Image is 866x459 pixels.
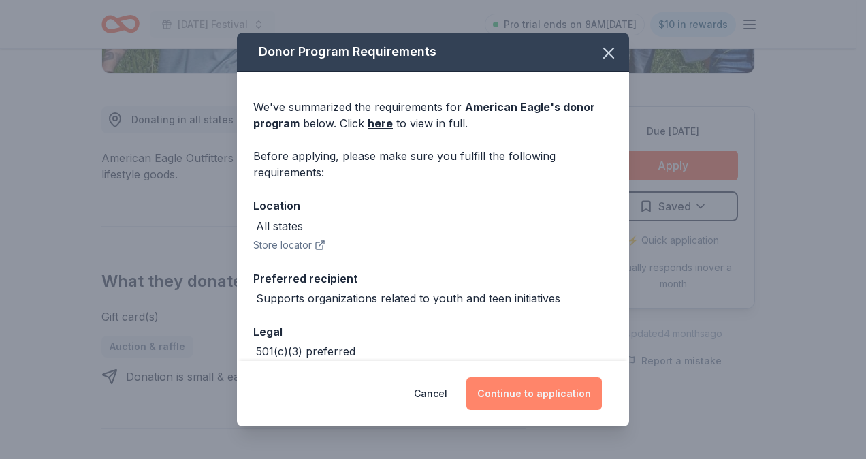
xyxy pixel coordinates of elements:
[256,218,303,234] div: All states
[253,237,325,253] button: Store locator
[253,148,613,180] div: Before applying, please make sure you fulfill the following requirements:
[368,115,393,131] a: here
[414,377,447,410] button: Cancel
[256,290,560,306] div: Supports organizations related to youth and teen initiatives
[256,343,355,360] div: 501(c)(3) preferred
[253,323,613,341] div: Legal
[237,33,629,72] div: Donor Program Requirements
[253,197,613,215] div: Location
[253,99,613,131] div: We've summarized the requirements for below. Click to view in full.
[253,270,613,287] div: Preferred recipient
[466,377,602,410] button: Continue to application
